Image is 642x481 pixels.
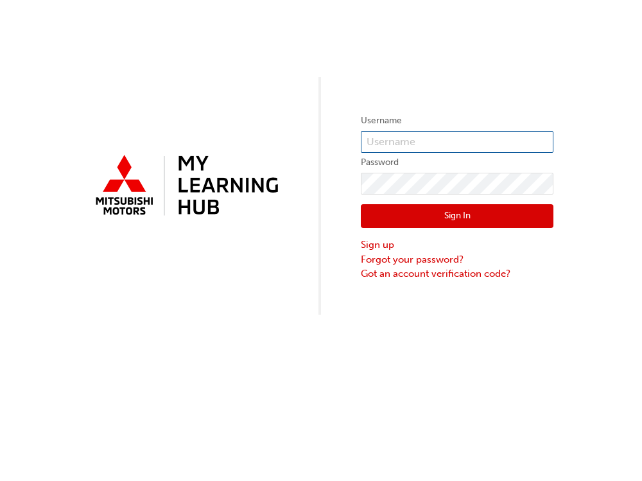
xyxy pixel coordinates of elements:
[361,155,553,170] label: Password
[361,113,553,128] label: Username
[89,150,281,223] img: mmal
[361,131,553,153] input: Username
[361,267,553,281] a: Got an account verification code?
[361,252,553,267] a: Forgot your password?
[361,204,553,229] button: Sign In
[361,238,553,252] a: Sign up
